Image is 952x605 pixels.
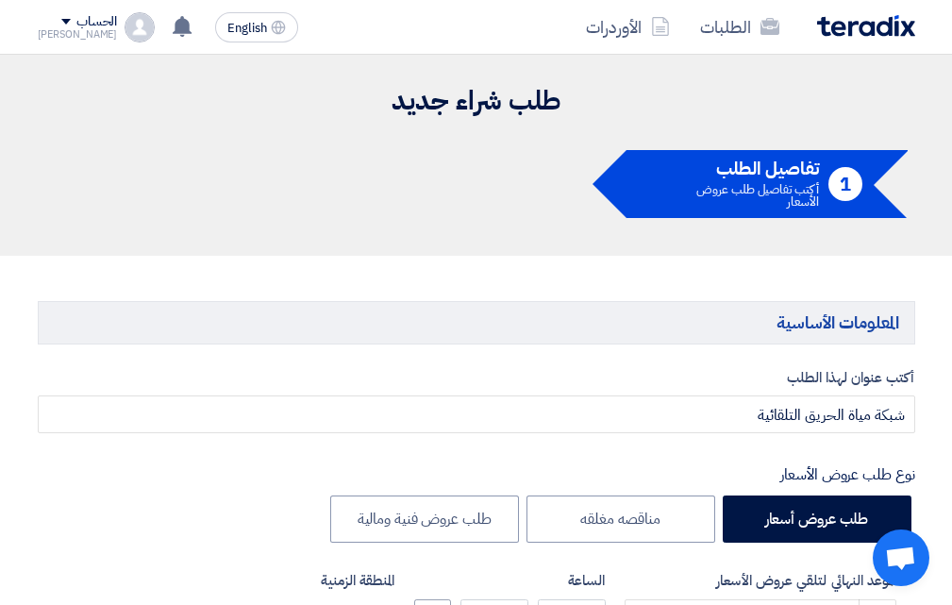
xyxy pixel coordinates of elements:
[125,12,155,42] img: profile_test.png
[723,496,911,543] label: طلب عروض أسعار
[38,301,915,344] h5: المعلومات الأساسية
[215,12,298,42] button: English
[571,5,685,49] a: الأوردرات
[38,367,915,389] label: أكتب عنوان لهذا الطلب
[685,5,794,49] a: الطلبات
[330,496,519,543] label: طلب عروض فنية ومالية
[526,496,715,543] label: مناقصه مغلقه
[873,529,929,586] div: Open chat
[227,22,267,35] span: English
[625,570,896,592] label: الموعد النهائي لتلقي عروض الأسعار
[38,463,915,486] div: نوع طلب عروض الأسعار
[414,570,606,592] label: الساعة
[817,15,915,37] img: Teradix logo
[828,167,862,201] div: 1
[38,83,915,120] h2: طلب شراء جديد
[38,29,118,40] div: [PERSON_NAME]
[96,570,395,592] label: المنطقة الزمنية
[76,14,117,30] div: الحساب
[672,183,819,208] div: أكتب تفاصيل طلب عروض الأسعار
[672,160,819,177] h5: تفاصيل الطلب
[38,395,915,433] input: مثال: طابعات ألوان, نظام إطفاء حريق, أجهزة كهربائية...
